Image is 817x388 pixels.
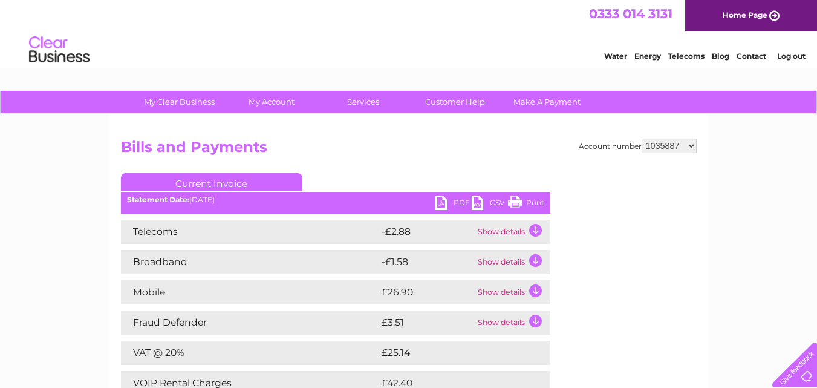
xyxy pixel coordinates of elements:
a: Services [313,91,413,113]
a: My Clear Business [129,91,229,113]
a: 0333 014 3131 [589,6,672,21]
div: [DATE] [121,196,550,204]
a: Telecoms [668,51,705,61]
a: Make A Payment [497,91,597,113]
a: My Account [221,91,321,113]
td: £26.90 [379,280,475,304]
a: Water [604,51,627,61]
td: Telecoms [121,220,379,244]
a: Energy [634,51,661,61]
div: Account number [579,139,697,153]
td: Show details [475,250,550,274]
a: Current Invoice [121,173,302,191]
td: -£1.58 [379,250,475,274]
td: Show details [475,220,550,244]
td: Mobile [121,280,379,304]
td: Fraud Defender [121,311,379,335]
h2: Bills and Payments [121,139,697,162]
a: Print [508,196,544,213]
a: Customer Help [405,91,505,113]
a: Contact [737,51,766,61]
a: Log out [777,51,806,61]
td: Show details [475,280,550,304]
td: -£2.88 [379,220,475,244]
td: Broadband [121,250,379,274]
a: CSV [472,196,508,213]
td: VAT @ 20% [121,341,379,365]
td: Show details [475,311,550,335]
a: PDF [435,196,472,213]
td: £3.51 [379,311,475,335]
img: logo.png [28,31,90,68]
b: Statement Date: [127,195,189,204]
a: Blog [712,51,729,61]
div: Clear Business is a trading name of Verastar Limited (registered in [GEOGRAPHIC_DATA] No. 3667643... [123,7,695,59]
td: £25.14 [379,341,525,365]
